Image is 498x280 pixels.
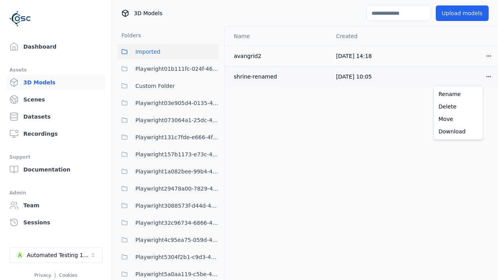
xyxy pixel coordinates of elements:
a: Delete [435,100,481,113]
a: Move [435,113,481,125]
a: Rename [435,88,481,100]
a: Download [435,125,481,138]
